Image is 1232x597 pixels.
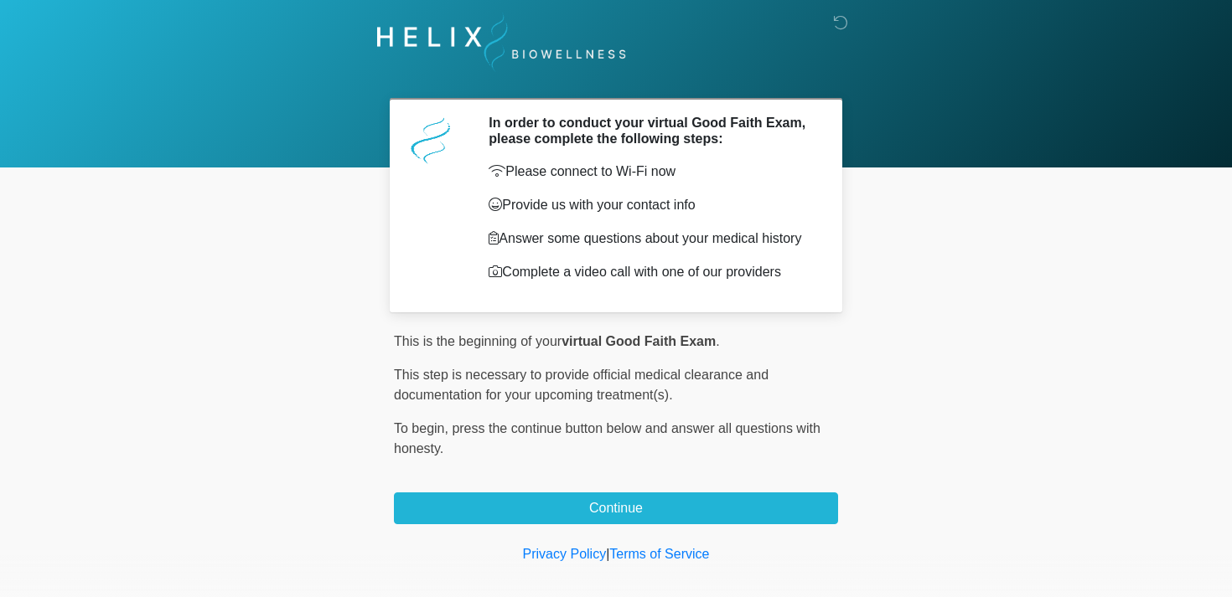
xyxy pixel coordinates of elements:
[377,13,626,72] img: Helix Biowellness Logo
[406,115,457,165] img: Agent Avatar
[489,229,813,249] p: Answer some questions about your medical history
[489,115,813,147] h2: In order to conduct your virtual Good Faith Exam, please complete the following steps:
[394,368,769,402] span: This step is necessary to provide official medical clearance and documentation for your upcoming ...
[394,334,562,348] span: This is the beginning of your
[394,421,820,455] span: press the continue button below and answer all questions with honesty.
[609,547,709,561] a: Terms of Service
[489,195,813,215] p: Provide us with your contact info
[489,162,813,182] p: Please connect to Wi-Fi now
[523,547,607,561] a: Privacy Policy
[489,262,813,282] p: Complete a video call with one of our providers
[716,334,719,348] span: .
[606,547,609,561] a: |
[394,492,838,524] button: Continue
[562,334,716,348] strong: virtual Good Faith Exam
[394,421,452,435] span: To begin,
